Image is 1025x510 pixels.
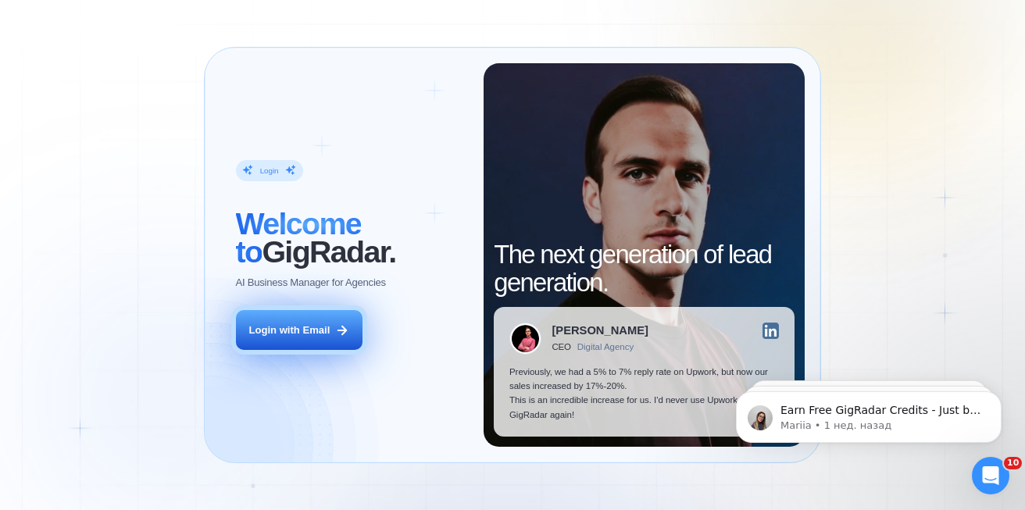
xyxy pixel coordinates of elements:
[712,358,1025,468] iframe: Intercom notifications сообщение
[577,342,634,352] div: Digital Agency
[236,310,362,350] button: Login with Email
[509,365,779,421] p: Previously, we had a 5% to 7% reply rate on Upwork, but now our sales increased by 17%-20%. This ...
[552,325,648,337] div: [PERSON_NAME]
[1004,457,1022,469] span: 10
[494,241,795,297] h2: The next generation of lead generation.
[236,209,469,266] h2: ‍ GigRadar.
[260,166,279,176] div: Login
[236,206,362,269] span: Welcome to
[972,457,1009,494] iframe: Intercom live chat
[236,276,386,290] p: AI Business Manager for Agencies
[552,342,570,352] div: CEO
[249,323,330,337] div: Login with Email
